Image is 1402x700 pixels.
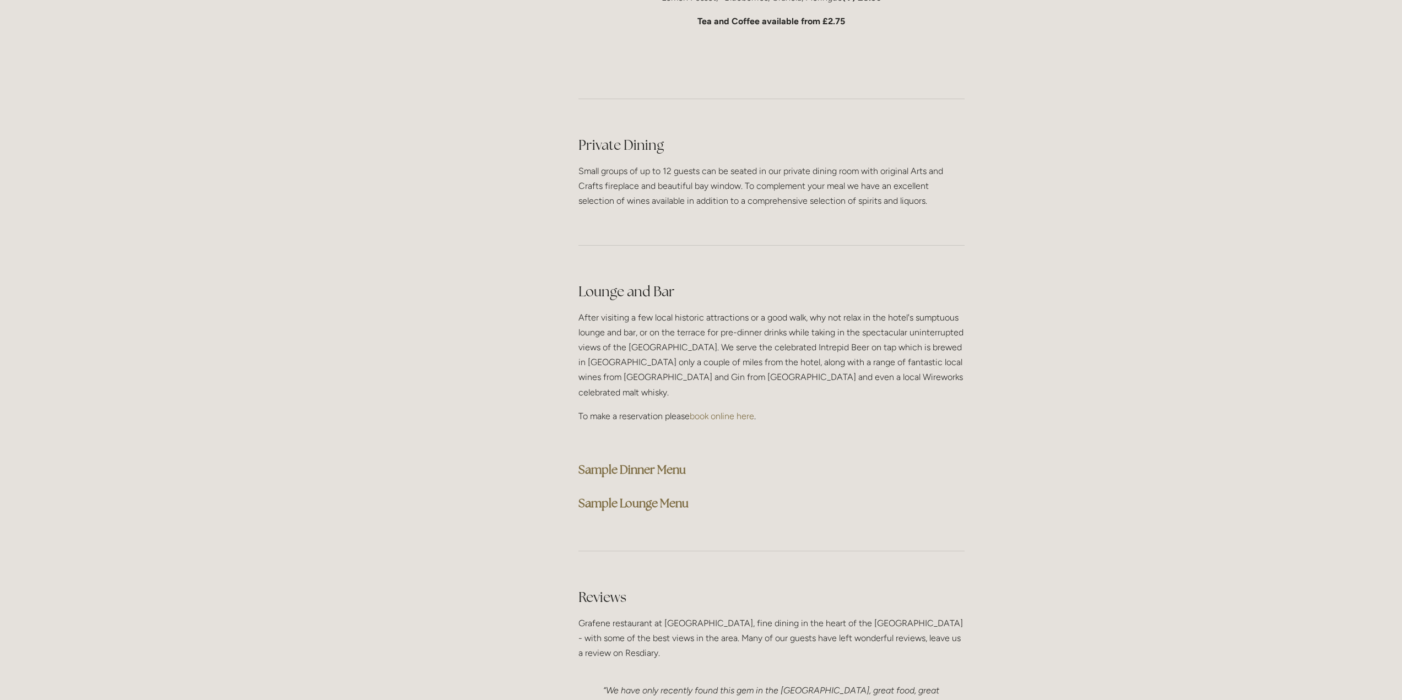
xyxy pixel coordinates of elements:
[578,409,965,424] p: To make a reservation please .
[697,16,845,26] strong: Tea and Coffee available from £2.75
[690,411,754,421] a: book online here
[578,462,686,477] a: Sample Dinner Menu
[578,310,965,400] p: After visiting a few local historic attractions or a good walk, why not relax in the hotel's sump...
[578,164,965,209] p: Small groups of up to 12 guests can be seated in our private dining room with original Arts and C...
[578,135,965,155] h2: Private Dining
[578,282,965,301] h2: Lounge and Bar
[578,496,689,511] a: Sample Lounge Menu
[578,588,965,607] h2: Reviews
[578,616,965,661] p: Grafene restaurant at [GEOGRAPHIC_DATA], fine dining in the heart of the [GEOGRAPHIC_DATA] - with...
